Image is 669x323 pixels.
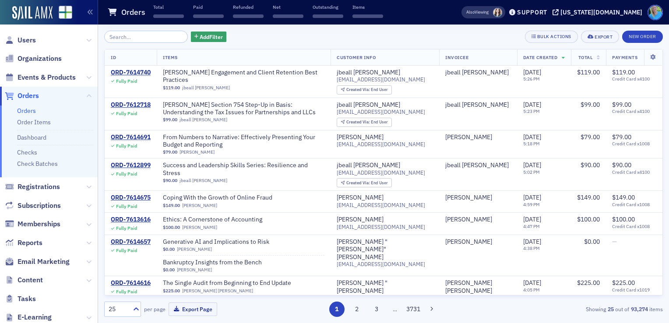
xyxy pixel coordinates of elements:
[523,161,541,169] span: [DATE]
[445,101,509,109] a: jbeall [PERSON_NAME]
[337,118,392,127] div: Created Via: End User
[337,85,392,95] div: Created Via: End User
[233,4,264,10] p: Refunded
[5,294,36,304] a: Tasks
[59,6,72,19] img: SailAMX
[5,238,42,248] a: Reports
[612,54,637,60] span: Payments
[612,215,635,223] span: $100.00
[111,54,116,60] span: ID
[18,275,43,285] span: Content
[121,7,145,18] h1: Orders
[612,193,635,201] span: $149.00
[116,248,137,253] div: Fully Paid
[523,108,540,114] time: 5:23 PM
[525,31,578,43] button: Bulk Actions
[445,279,511,295] span: Sarah Beth Cain
[163,69,324,84] span: Surgent's Engagement and Client Retention Best Practices
[163,101,324,116] a: [PERSON_NAME] Section 754 Step-Up in Basis: Understanding the Tax Issues for Partnerships and LLCs
[193,14,224,18] span: ‌
[445,238,492,246] a: [PERSON_NAME]
[346,120,388,125] div: End User
[111,161,151,169] a: ORD-7612899
[5,54,62,63] a: Organizations
[163,267,175,273] span: $0.00
[5,219,60,229] a: Memberships
[577,68,600,76] span: $119.00
[612,238,617,246] span: —
[5,35,36,45] a: Users
[523,76,540,82] time: 5:26 PM
[12,6,53,20] a: SailAMX
[523,101,541,109] span: [DATE]
[337,279,433,310] a: [PERSON_NAME] "[PERSON_NAME] [PERSON_NAME]" [PERSON_NAME]
[612,169,656,175] span: Credit Card x4100
[523,279,541,287] span: [DATE]
[612,161,631,169] span: $90.00
[111,216,151,224] a: ORD-7613616
[346,119,371,125] span: Created Via :
[163,69,324,84] a: [PERSON_NAME] Engagement and Client Retention Best Practices
[466,9,475,15] div: Also
[177,267,212,273] a: [PERSON_NAME]
[116,225,137,231] div: Fully Paid
[18,201,61,211] span: Subscriptions
[612,202,656,207] span: Credit Card x1008
[193,4,224,10] p: Paid
[337,178,392,187] div: Created Via: End User
[111,194,151,202] div: ORD-7614675
[445,194,492,202] a: [PERSON_NAME]
[445,161,509,169] a: jbeall [PERSON_NAME]
[337,161,400,169] a: jbeall [PERSON_NAME]
[445,133,492,141] div: [PERSON_NAME]
[523,238,541,246] span: [DATE]
[337,69,400,77] div: jbeall [PERSON_NAME]
[346,180,371,186] span: Created Via :
[337,76,425,83] span: [EMAIL_ADDRESS][DOMAIN_NAME]
[581,161,600,169] span: $90.00
[445,194,511,202] span: Mary Patterson
[581,133,600,141] span: $79.00
[104,31,188,43] input: Search…
[116,143,137,149] div: Fully Paid
[595,35,613,39] div: Export
[606,305,615,313] strong: 25
[116,171,137,177] div: Fully Paid
[111,101,151,109] div: ORD-7612718
[163,161,324,177] a: Success and Leadership Skills Series: Resilience and Stress
[523,133,541,141] span: [DATE]
[163,216,273,224] a: Ethics: A Cornerstone of Accounting
[445,216,492,224] a: [PERSON_NAME]
[5,201,61,211] a: Subscriptions
[445,133,511,141] span: Mary Patterson
[163,133,324,149] a: From Numbers to Narrative: Effectively Presenting Your Budget and Reporting
[523,245,540,251] time: 4:38 PM
[163,246,175,252] span: $0.00
[537,34,571,39] div: Bulk Actions
[629,305,649,313] strong: 93,274
[109,305,128,314] div: 25
[163,279,291,287] span: The Single Audit from Beginning to End Update
[111,238,151,246] div: ORD-7614657
[346,87,371,92] span: Created Via :
[163,225,180,230] span: $100.00
[337,238,433,261] div: [PERSON_NAME] "[PERSON_NAME]" [PERSON_NAME]
[517,8,547,16] div: Support
[337,169,425,176] span: [EMAIL_ADDRESS][DOMAIN_NAME]
[389,305,401,313] span: …
[5,73,76,82] a: Events & Products
[337,261,425,267] span: [EMAIL_ADDRESS][DOMAIN_NAME]
[445,216,511,224] span: Mary Patterson
[577,193,600,201] span: $149.00
[523,287,540,293] time: 4:05 PM
[612,76,656,82] span: Credit Card x4100
[163,194,273,202] span: Coping With the Growth of Online Fraud
[349,302,364,317] button: 2
[153,14,184,18] span: ‌
[523,223,540,229] time: 4:47 PM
